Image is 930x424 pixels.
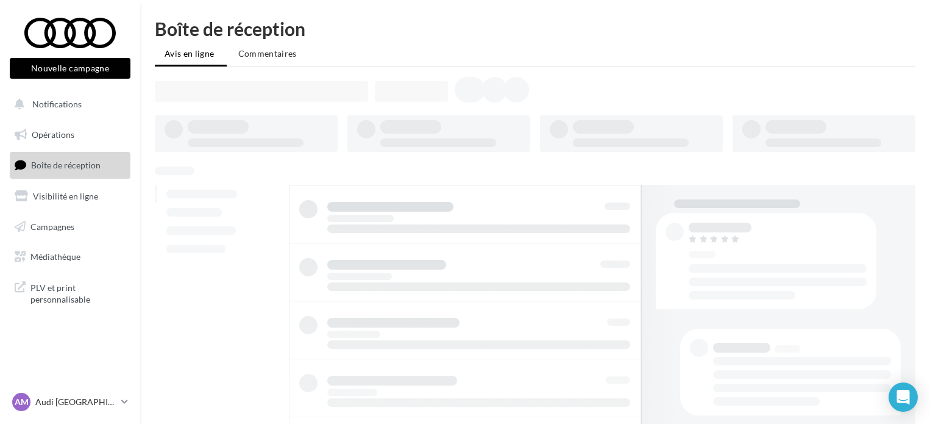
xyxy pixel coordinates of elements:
[10,390,130,414] a: AM Audi [GEOGRAPHIC_DATA]
[238,48,297,59] span: Commentaires
[7,275,133,311] a: PLV et print personnalisable
[15,396,29,408] span: AM
[155,20,915,38] div: Boîte de réception
[32,99,82,109] span: Notifications
[33,191,98,201] span: Visibilité en ligne
[32,129,74,140] span: Opérations
[7,122,133,148] a: Opérations
[31,160,101,170] span: Boîte de réception
[889,383,918,412] div: Open Intercom Messenger
[7,152,133,178] a: Boîte de réception
[10,58,130,79] button: Nouvelle campagne
[7,92,128,117] button: Notifications
[7,214,133,240] a: Campagnes
[7,244,133,270] a: Médiathèque
[7,184,133,209] a: Visibilité en ligne
[30,279,126,306] span: PLV et print personnalisable
[30,251,80,262] span: Médiathèque
[35,396,116,408] p: Audi [GEOGRAPHIC_DATA]
[30,221,74,231] span: Campagnes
